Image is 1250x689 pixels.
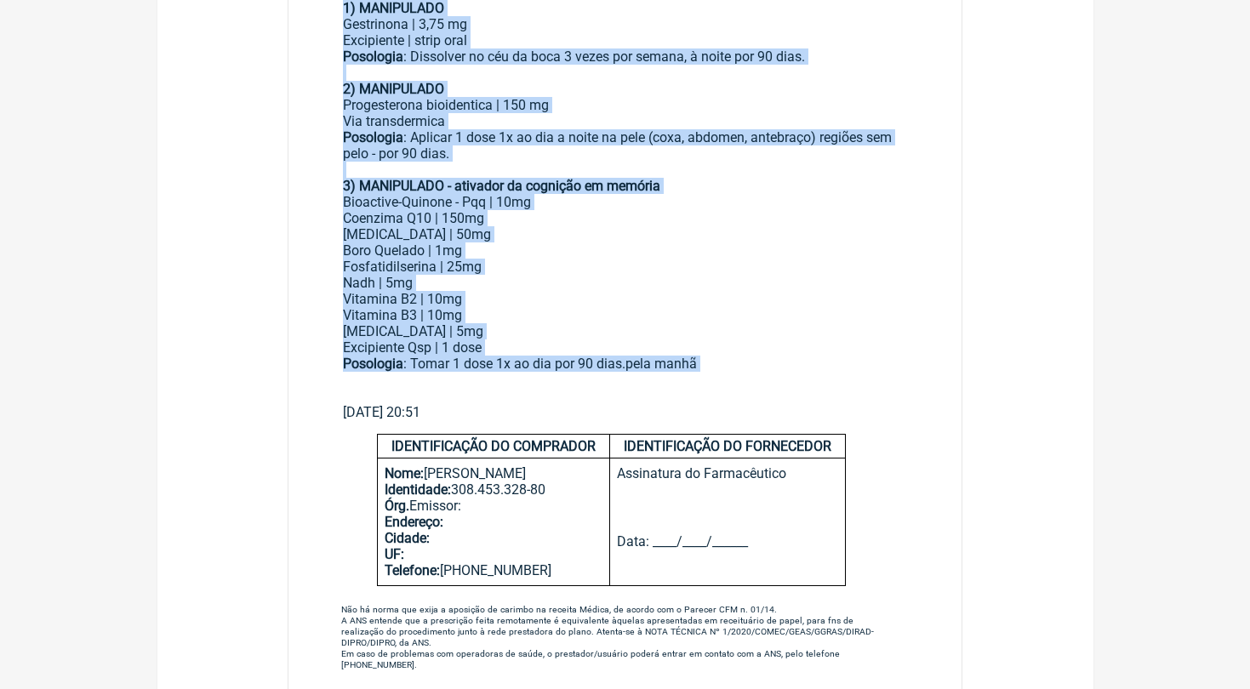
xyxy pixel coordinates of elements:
[385,465,602,481] div: [PERSON_NAME]
[617,533,838,549] div: Data: ____/____/______
[343,259,908,275] div: Fosfatidilserina | 25mg
[385,481,451,498] b: Identidade:
[385,562,440,578] b: Telefone:
[343,48,403,65] strong: Posologia
[343,129,403,145] strong: Posologia
[343,307,908,323] div: Vitamina B3 | 10mg
[385,546,404,562] b: UF:
[343,226,908,242] div: [MEDICAL_DATA] | 50mg
[385,530,430,546] b: Cidade:
[385,465,424,481] b: Nome:
[343,129,908,162] div: : Aplicar 1 dose 1x ao dia a noite na pele (coxa, abdomen, antebraço) regiões sem pelo - por 90 d...
[385,562,602,578] div: [PHONE_NUMBER]
[343,242,908,259] div: Boro Quelado | 1mg
[343,48,908,81] div: : Dissolver no céu da boca 3 vezes por semana, à noite por 90 dias.
[343,16,908,32] div: Gestrinona | 3,75 mg
[343,210,908,226] div: Coenzima Q10 | 150mg
[343,194,908,210] div: Bioactive-Quinone - Pqq | 10mg
[385,481,602,498] div: 308.453.328-80
[385,498,409,514] b: Órg.
[343,339,908,356] div: Excipiente Qsp | 1 dose
[385,514,443,530] b: Endereço:
[343,32,908,48] div: Excipiente | strip oral
[617,465,838,533] div: Assinatura do Farmacêutico
[343,404,908,420] div: [DATE] 20:51
[343,81,444,97] strong: 2) MANIPULADO
[378,435,609,458] h4: IDENTIFICAÇÃO DO COMPRADOR
[343,291,908,307] div: Vitamina B2 | 10mg
[343,97,908,129] div: Progesterona bioidentica | 150 mg Via transdermica
[343,356,403,372] strong: Posologia
[343,275,908,291] div: Nadh | 5mg
[343,323,908,339] div: [MEDICAL_DATA] | 5mg
[610,435,845,458] h4: IDENTIFICAÇÃO DO FORNECEDOR
[343,178,660,194] strong: 3) MANIPULADO - ativador da cognição em memória
[343,356,908,388] div: : Tomar 1 dose 1x ao dia por 90 dias.pela manhã
[385,498,602,514] div: Emissor:
[288,595,935,679] p: Não há norma que exija a aposição de carimbo na receita Médica, de acordo com o Parecer CFM n. 01...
